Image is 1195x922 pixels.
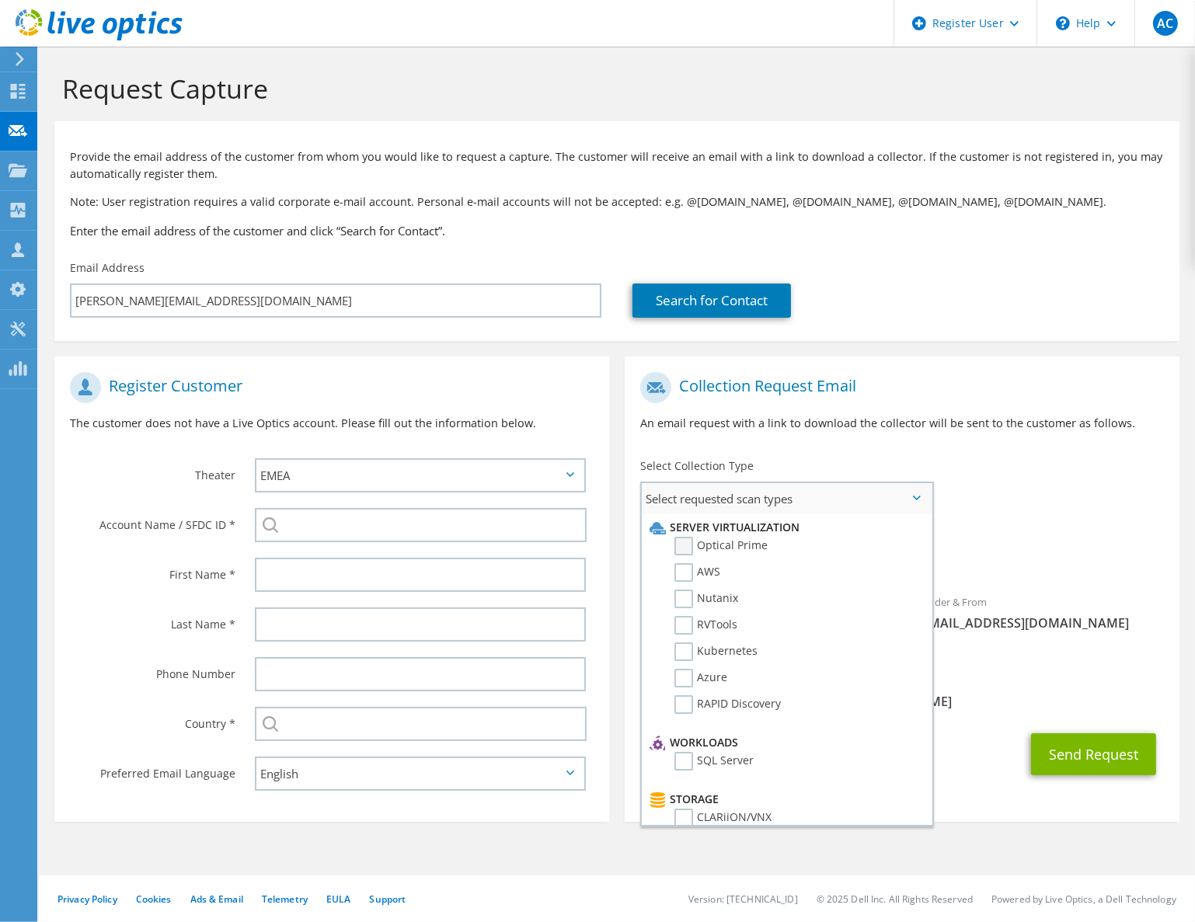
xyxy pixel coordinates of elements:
[674,616,737,635] label: RVTools
[640,372,1156,403] h1: Collection Request Email
[136,892,172,906] a: Cookies
[674,563,720,582] label: AWS
[62,72,1164,105] h1: Request Capture
[70,193,1164,210] p: Note: User registration requires a valid corporate e-mail account. Personal e-mail accounts will ...
[646,518,924,537] li: Server Virtualization
[70,508,235,533] label: Account Name / SFDC ID *
[674,752,754,771] label: SQL Server
[688,892,798,906] li: Version: [TECHNICAL_ID]
[625,520,1179,578] div: Requested Collections
[902,586,1179,639] div: Sender & From
[817,892,973,906] li: © 2025 Dell Inc. All Rights Reserved
[70,415,594,432] p: The customer does not have a Live Optics account. Please fill out the information below.
[70,260,145,276] label: Email Address
[70,707,235,732] label: Country *
[674,642,758,661] label: Kubernetes
[70,372,586,403] h1: Register Customer
[642,483,932,514] span: Select requested scan types
[262,892,308,906] a: Telemetry
[70,222,1164,239] h3: Enter the email address of the customer and click “Search for Contact”.
[991,892,1176,906] li: Powered by Live Optics, a Dell Technology
[674,809,772,827] label: CLARiiON/VNX
[674,537,768,555] label: Optical Prime
[646,733,924,752] li: Workloads
[326,892,350,906] a: EULA
[369,892,406,906] a: Support
[625,586,902,656] div: To
[70,657,235,682] label: Phone Number
[57,892,117,906] a: Privacy Policy
[70,607,235,632] label: Last Name *
[70,558,235,583] label: First Name *
[640,415,1164,432] p: An email request with a link to download the collector will be sent to the customer as follows.
[625,664,1179,718] div: CC & Reply To
[1056,16,1070,30] svg: \n
[1031,733,1156,775] button: Send Request
[640,458,754,474] label: Select Collection Type
[674,669,727,687] label: Azure
[70,757,235,781] label: Preferred Email Language
[70,458,235,483] label: Theater
[674,590,738,608] label: Nutanix
[918,614,1164,631] span: [EMAIL_ADDRESS][DOMAIN_NAME]
[674,695,781,714] label: RAPID Discovery
[646,790,924,809] li: Storage
[632,284,791,318] a: Search for Contact
[1153,11,1178,36] span: AC
[70,148,1164,183] p: Provide the email address of the customer from whom you would like to request a capture. The cust...
[190,892,243,906] a: Ads & Email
